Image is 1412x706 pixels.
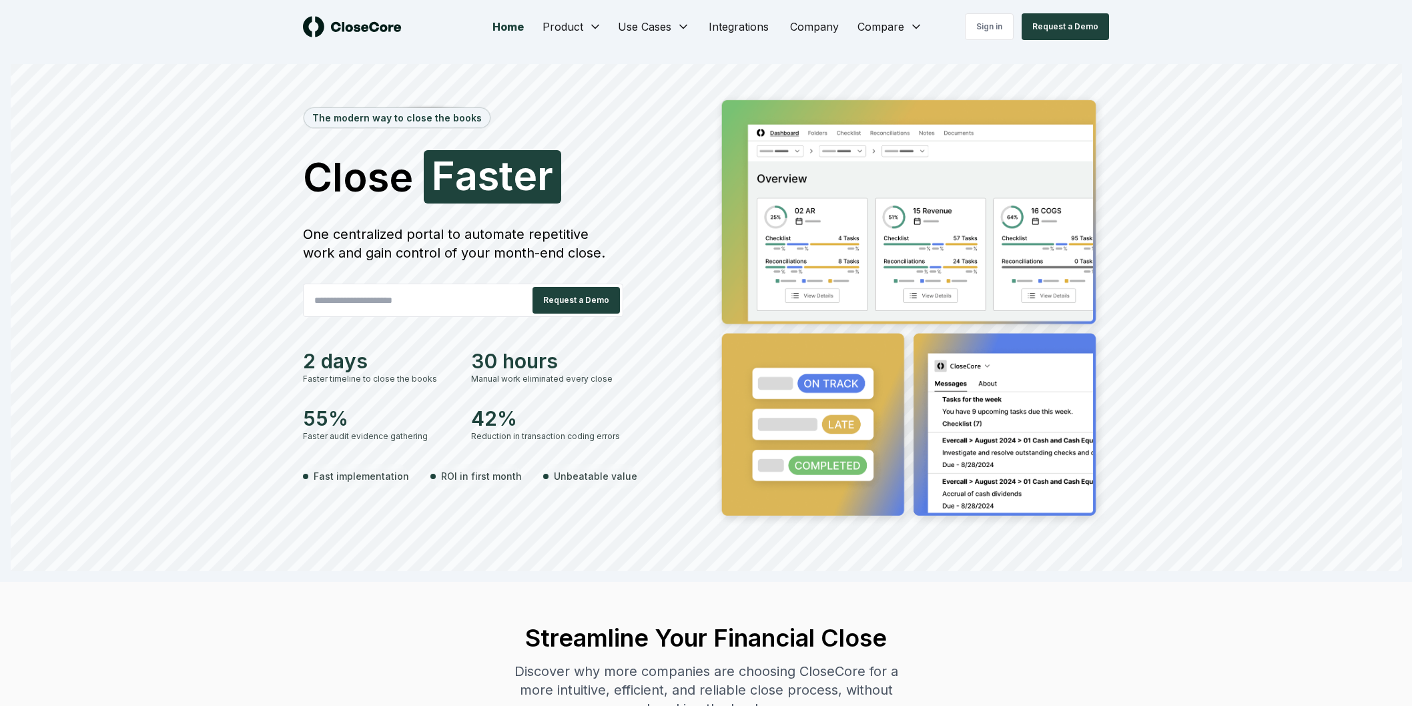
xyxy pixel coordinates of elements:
[303,349,455,373] div: 2 days
[303,225,623,262] div: One centralized portal to automate repetitive work and gain control of your month-end close.
[779,13,849,40] a: Company
[537,155,553,196] span: r
[303,157,413,197] span: Close
[471,349,623,373] div: 30 hours
[513,155,537,196] span: e
[478,155,499,196] span: s
[482,13,535,40] a: Home
[499,155,513,196] span: t
[533,287,620,314] button: Request a Demo
[441,469,522,483] span: ROI in first month
[618,19,671,35] span: Use Cases
[314,469,409,483] span: Fast implementation
[304,108,490,127] div: The modern way to close the books
[965,13,1014,40] a: Sign in
[471,373,623,385] div: Manual work eliminated every close
[543,19,583,35] span: Product
[610,13,698,40] button: Use Cases
[698,13,779,40] a: Integrations
[857,19,904,35] span: Compare
[471,406,623,430] div: 42%
[303,430,455,442] div: Faster audit evidence gathering
[849,13,931,40] button: Compare
[1022,13,1109,40] button: Request a Demo
[471,430,623,442] div: Reduction in transaction coding errors
[303,373,455,385] div: Faster timeline to close the books
[554,469,637,483] span: Unbeatable value
[502,625,910,651] h2: Streamline Your Financial Close
[455,155,478,196] span: a
[432,155,455,196] span: F
[303,406,455,430] div: 55%
[303,16,402,37] img: logo
[711,91,1109,530] img: Jumbotron
[535,13,610,40] button: Product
